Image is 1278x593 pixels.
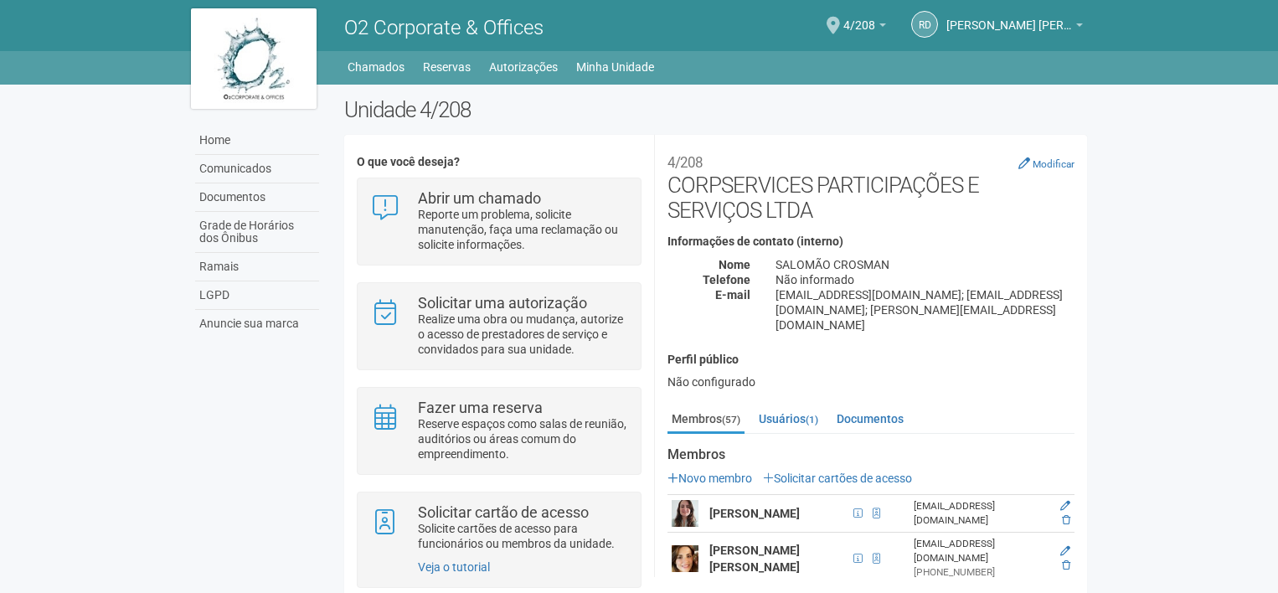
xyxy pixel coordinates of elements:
[914,537,1050,565] div: [EMAIL_ADDRESS][DOMAIN_NAME]
[1033,158,1074,170] small: Modificar
[715,288,750,302] strong: E-mail
[672,500,698,527] img: user.png
[763,257,1087,272] div: SALOMÃO CROSMAN
[763,472,912,485] a: Solicitar cartões de acesso
[667,406,745,434] a: Membros(57)
[709,507,800,520] strong: [PERSON_NAME]
[1060,500,1070,512] a: Editar membro
[914,565,1050,580] div: [PHONE_NUMBER]
[722,414,740,425] small: (57)
[195,126,319,155] a: Home
[667,472,752,485] a: Novo membro
[667,447,1074,462] strong: Membros
[843,3,875,32] span: 4/208
[195,212,319,253] a: Grade de Horários dos Ônibus
[946,3,1072,32] span: Ricardo da Rocha Marques Nunes
[423,55,471,79] a: Reservas
[832,406,908,431] a: Documentos
[370,191,627,252] a: Abrir um chamado Reporte um problema, solicite manutenção, faça uma reclamação ou solicite inform...
[370,296,627,357] a: Solicitar uma autorização Realize uma obra ou mudança, autorize o acesso de prestadores de serviç...
[1062,514,1070,526] a: Excluir membro
[703,273,750,286] strong: Telefone
[191,8,317,109] img: logo.jpg
[763,287,1087,333] div: [EMAIL_ADDRESS][DOMAIN_NAME]; [EMAIL_ADDRESS][DOMAIN_NAME]; [PERSON_NAME][EMAIL_ADDRESS][DOMAIN_N...
[1062,559,1070,571] a: Excluir membro
[357,156,641,168] h4: O que você deseja?
[418,560,490,574] a: Veja o tutorial
[348,55,405,79] a: Chamados
[667,147,1074,223] h2: CORPSERVICES PARTICIPAÇÕES E SERVIÇOS LTDA
[672,545,698,572] img: user.png
[195,183,319,212] a: Documentos
[418,416,628,462] p: Reserve espaços como salas de reunião, auditórios ou áreas comum do empreendimento.
[195,281,319,310] a: LGPD
[843,21,886,34] a: 4/208
[418,294,587,312] strong: Solicitar uma autorização
[344,16,544,39] span: O2 Corporate & Offices
[418,503,589,521] strong: Solicitar cartão de acesso
[195,310,319,338] a: Anuncie sua marca
[667,374,1074,389] div: Não configurado
[370,400,627,462] a: Fazer uma reserva Reserve espaços como salas de reunião, auditórios ou áreas comum do empreendime...
[914,499,1050,528] div: [EMAIL_ADDRESS][DOMAIN_NAME]
[667,353,1074,366] h4: Perfil público
[763,272,1087,287] div: Não informado
[195,155,319,183] a: Comunicados
[418,399,543,416] strong: Fazer uma reserva
[1018,157,1074,170] a: Modificar
[418,521,628,551] p: Solicite cartões de acesso para funcionários ou membros da unidade.
[806,414,818,425] small: (1)
[344,97,1087,122] h2: Unidade 4/208
[667,235,1074,248] h4: Informações de contato (interno)
[667,154,703,171] small: 4/208
[489,55,558,79] a: Autorizações
[755,406,822,431] a: Usuários(1)
[576,55,654,79] a: Minha Unidade
[418,312,628,357] p: Realize uma obra ou mudança, autorize o acesso de prestadores de serviço e convidados para sua un...
[946,21,1083,34] a: [PERSON_NAME] [PERSON_NAME]
[195,253,319,281] a: Ramais
[418,189,541,207] strong: Abrir um chamado
[911,11,938,38] a: Rd
[370,505,627,551] a: Solicitar cartão de acesso Solicite cartões de acesso para funcionários ou membros da unidade.
[1060,545,1070,557] a: Editar membro
[709,544,800,574] strong: [PERSON_NAME] [PERSON_NAME]
[418,207,628,252] p: Reporte um problema, solicite manutenção, faça uma reclamação ou solicite informações.
[719,258,750,271] strong: Nome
